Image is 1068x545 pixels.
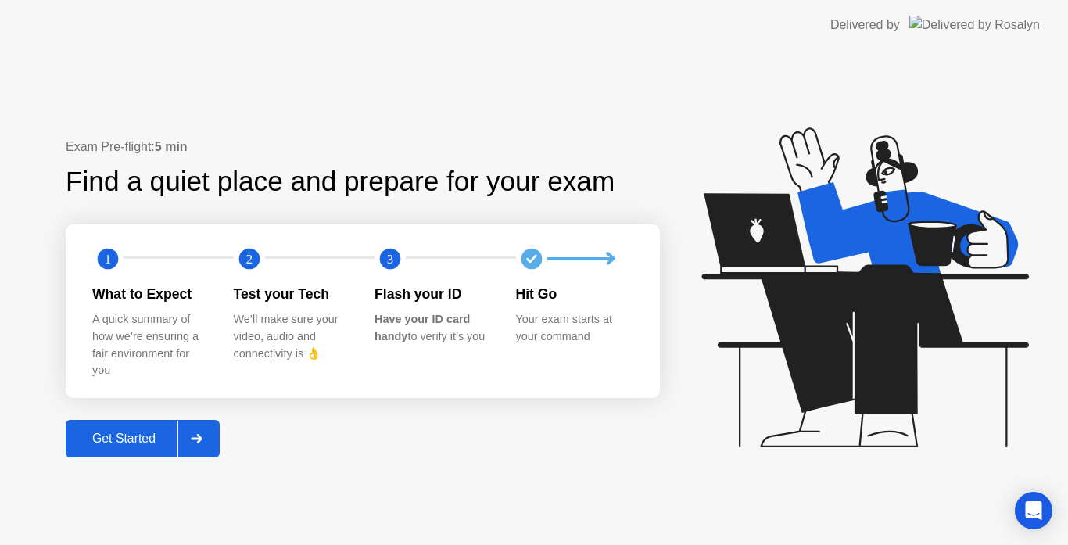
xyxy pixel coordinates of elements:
div: Delivered by [830,16,900,34]
div: A quick summary of how we’re ensuring a fair environment for you [92,311,209,378]
div: to verify it’s you [375,311,491,345]
div: Open Intercom Messenger [1015,492,1052,529]
button: Get Started [66,420,220,457]
b: 5 min [155,140,188,153]
text: 1 [105,252,111,267]
text: 2 [245,252,252,267]
b: Have your ID card handy [375,313,470,342]
div: Exam Pre-flight: [66,138,660,156]
div: Get Started [70,432,177,446]
img: Delivered by Rosalyn [909,16,1040,34]
div: We’ll make sure your video, audio and connectivity is 👌 [234,311,350,362]
div: Hit Go [516,284,633,304]
div: Find a quiet place and prepare for your exam [66,161,617,203]
text: 3 [387,252,393,267]
div: Flash your ID [375,284,491,304]
div: Test your Tech [234,284,350,304]
div: Your exam starts at your command [516,311,633,345]
div: What to Expect [92,284,209,304]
